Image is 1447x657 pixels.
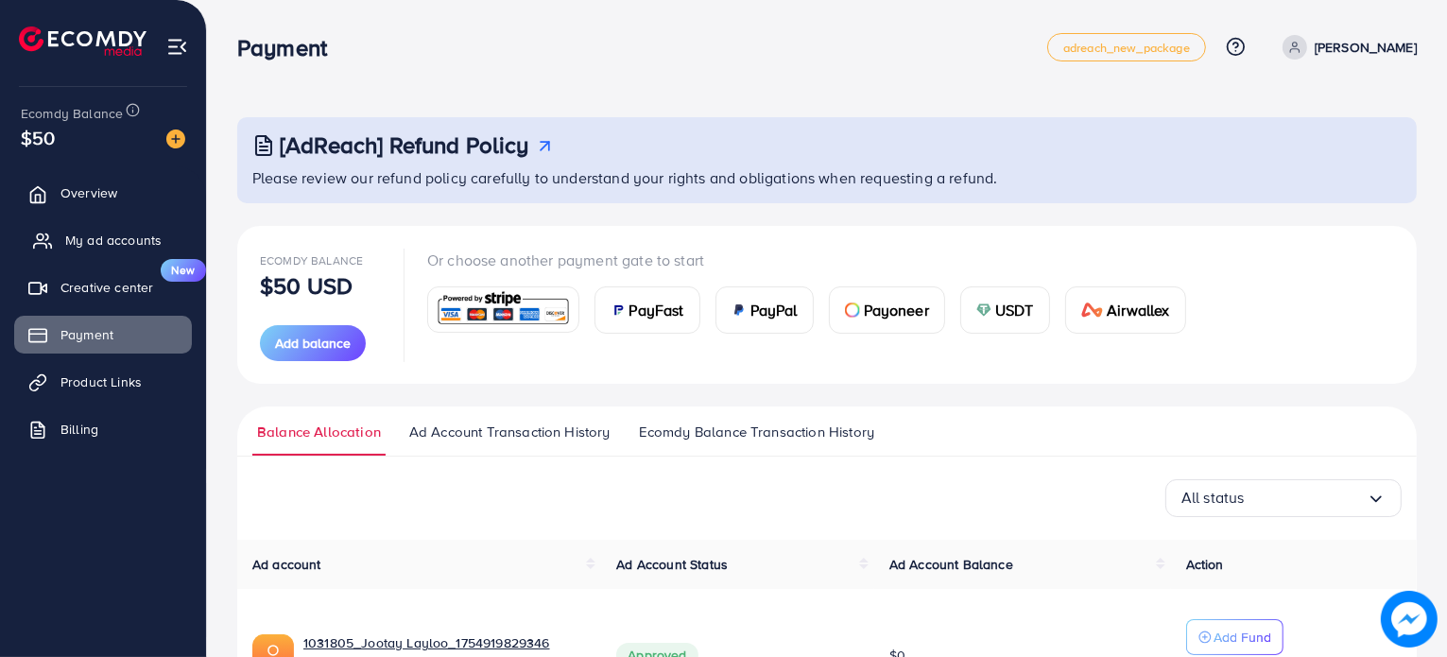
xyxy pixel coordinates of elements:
img: card [1081,303,1104,318]
span: Ecomdy Balance Transaction History [639,422,874,442]
a: 1031805_Jootay Layloo_1754919829346 [303,633,586,652]
span: USDT [995,299,1034,321]
span: Creative center [60,278,153,297]
span: Action [1186,555,1224,574]
a: cardAirwallex [1065,286,1186,334]
img: card [845,303,860,318]
a: cardUSDT [960,286,1050,334]
a: Billing [14,410,192,448]
p: Please review our refund policy carefully to understand your rights and obligations when requesti... [252,166,1405,189]
span: Product Links [60,372,142,391]
div: Search for option [1165,479,1402,517]
a: My ad accounts [14,221,192,259]
span: Ad account [252,555,321,574]
span: All status [1181,483,1245,512]
span: Overview [60,183,117,202]
p: Add Fund [1214,626,1271,648]
a: card [427,286,579,333]
a: Product Links [14,363,192,401]
a: cardPayFast [594,286,700,334]
span: Ad Account Transaction History [409,422,611,442]
a: cardPayoneer [829,286,945,334]
span: Payment [60,325,113,344]
a: cardPayPal [715,286,814,334]
span: Ad Account Balance [889,555,1013,574]
h3: [AdReach] Refund Policy [280,131,529,159]
img: card [732,303,747,318]
a: Payment [14,316,192,354]
img: card [611,303,626,318]
span: Balance Allocation [257,422,381,442]
h3: Payment [237,34,342,61]
span: New [161,259,206,282]
span: Ecomdy Balance [260,252,363,268]
span: adreach_new_package [1063,42,1190,54]
span: My ad accounts [65,231,162,250]
button: Add balance [260,325,366,361]
span: Billing [60,420,98,439]
span: Ad Account Status [616,555,728,574]
a: [PERSON_NAME] [1275,35,1417,60]
span: PayFast [629,299,684,321]
img: image [166,130,185,148]
a: adreach_new_package [1047,33,1206,61]
img: card [434,289,573,330]
img: image [1381,591,1438,648]
button: Add Fund [1186,619,1283,655]
a: Overview [14,174,192,212]
img: logo [19,26,146,56]
p: Or choose another payment gate to start [427,249,1201,271]
p: [PERSON_NAME] [1315,36,1417,59]
span: Add balance [275,334,351,353]
span: PayPal [750,299,798,321]
span: Payoneer [864,299,929,321]
a: Creative centerNew [14,268,192,306]
span: Airwallex [1107,299,1169,321]
img: card [976,303,991,318]
p: $50 USD [260,274,353,297]
img: menu [166,36,188,58]
span: Ecomdy Balance [21,104,123,123]
span: $50 [21,124,55,151]
input: Search for option [1245,483,1367,512]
